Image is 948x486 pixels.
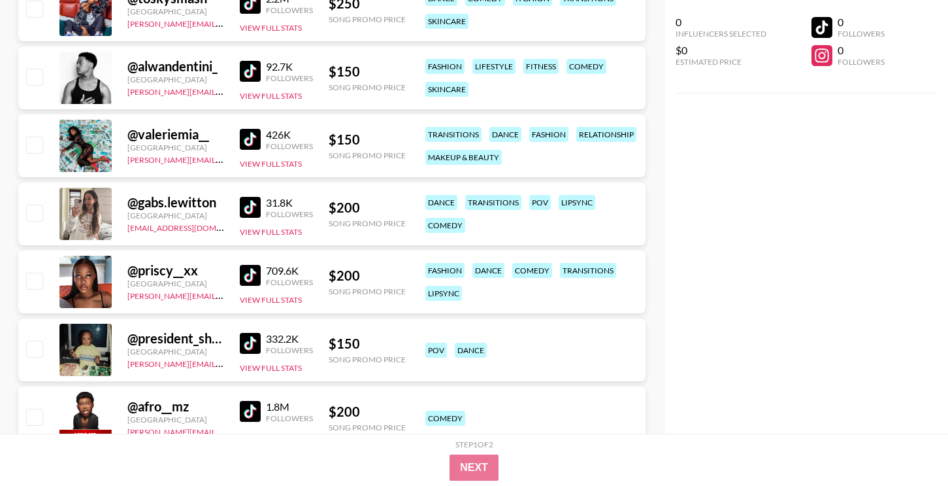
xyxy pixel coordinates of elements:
[127,194,224,211] div: @ gabs.lewitton
[266,400,313,413] div: 1.8M
[838,44,885,57] div: 0
[465,195,521,210] div: transitions
[455,343,487,358] div: dance
[127,126,224,143] div: @ valeriemia__
[472,59,515,74] div: lifestyle
[425,195,457,210] div: dance
[127,220,259,233] a: [EMAIL_ADDRESS][DOMAIN_NAME]
[240,363,302,373] button: View Full Stats
[240,265,261,286] img: TikTok
[127,7,224,16] div: [GEOGRAPHIC_DATA]
[127,356,321,369] a: [PERSON_NAME][EMAIL_ADDRESS][DOMAIN_NAME]
[266,277,313,287] div: Followers
[529,127,568,142] div: fashion
[329,336,406,352] div: $ 150
[425,263,465,278] div: fashion
[127,152,321,165] a: [PERSON_NAME][EMAIL_ADDRESS][DOMAIN_NAME]
[329,14,406,24] div: Song Promo Price
[883,421,932,470] iframe: Drift Widget Chat Controller
[566,59,606,74] div: comedy
[576,127,636,142] div: relationship
[266,5,313,15] div: Followers
[425,14,468,29] div: skincare
[676,57,766,67] div: Estimated Price
[329,131,406,148] div: $ 150
[425,59,465,74] div: fashion
[240,333,261,354] img: TikTok
[266,128,313,141] div: 426K
[838,29,885,39] div: Followers
[489,127,521,142] div: dance
[266,141,313,151] div: Followers
[266,264,313,277] div: 709.6K
[425,127,482,142] div: transitions
[240,61,261,82] img: TikTok
[329,63,406,80] div: $ 150
[127,398,224,415] div: @ afro__mz
[560,263,616,278] div: transitions
[127,288,321,301] a: [PERSON_NAME][EMAIL_ADDRESS][DOMAIN_NAME]
[266,196,313,209] div: 31.8K
[559,195,595,210] div: lipsync
[266,73,313,83] div: Followers
[676,29,766,39] div: Influencers Selected
[329,82,406,92] div: Song Promo Price
[240,227,302,237] button: View Full Stats
[127,415,224,425] div: [GEOGRAPHIC_DATA]
[455,440,493,449] div: Step 1 of 2
[676,44,766,57] div: $0
[329,268,406,284] div: $ 200
[240,23,302,33] button: View Full Stats
[127,16,321,29] a: [PERSON_NAME][EMAIL_ADDRESS][DOMAIN_NAME]
[838,57,885,67] div: Followers
[127,58,224,75] div: @ alwandentini_
[240,401,261,422] img: TikTok
[512,263,552,278] div: comedy
[676,16,766,29] div: 0
[127,143,224,152] div: [GEOGRAPHIC_DATA]
[329,200,406,216] div: $ 200
[240,129,261,150] img: TikTok
[127,262,224,279] div: @ priscy__xx
[329,150,406,160] div: Song Promo Price
[266,413,313,423] div: Followers
[240,159,302,169] button: View Full Stats
[425,343,447,358] div: pov
[449,455,499,481] button: Next
[127,279,224,288] div: [GEOGRAPHIC_DATA]
[329,423,406,432] div: Song Promo Price
[329,218,406,228] div: Song Promo Price
[127,75,224,84] div: [GEOGRAPHIC_DATA]
[127,330,224,347] div: @ president_shakz
[127,347,224,356] div: [GEOGRAPHIC_DATA]
[838,16,885,29] div: 0
[240,197,261,218] img: TikTok
[240,91,302,101] button: View Full Stats
[472,263,504,278] div: dance
[127,425,321,437] a: [PERSON_NAME][EMAIL_ADDRESS][DOMAIN_NAME]
[266,345,313,355] div: Followers
[329,355,406,364] div: Song Promo Price
[266,60,313,73] div: 92.7K
[127,84,321,97] a: [PERSON_NAME][EMAIL_ADDRESS][DOMAIN_NAME]
[425,218,465,233] div: comedy
[523,59,559,74] div: fitness
[240,295,302,305] button: View Full Stats
[529,195,551,210] div: pov
[329,404,406,420] div: $ 200
[425,150,502,165] div: makeup & beauty
[425,286,462,301] div: lipsync
[425,82,468,97] div: skincare
[240,431,302,441] button: View Full Stats
[425,411,465,426] div: comedy
[127,211,224,220] div: [GEOGRAPHIC_DATA]
[266,332,313,345] div: 332.2K
[266,209,313,219] div: Followers
[329,286,406,296] div: Song Promo Price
